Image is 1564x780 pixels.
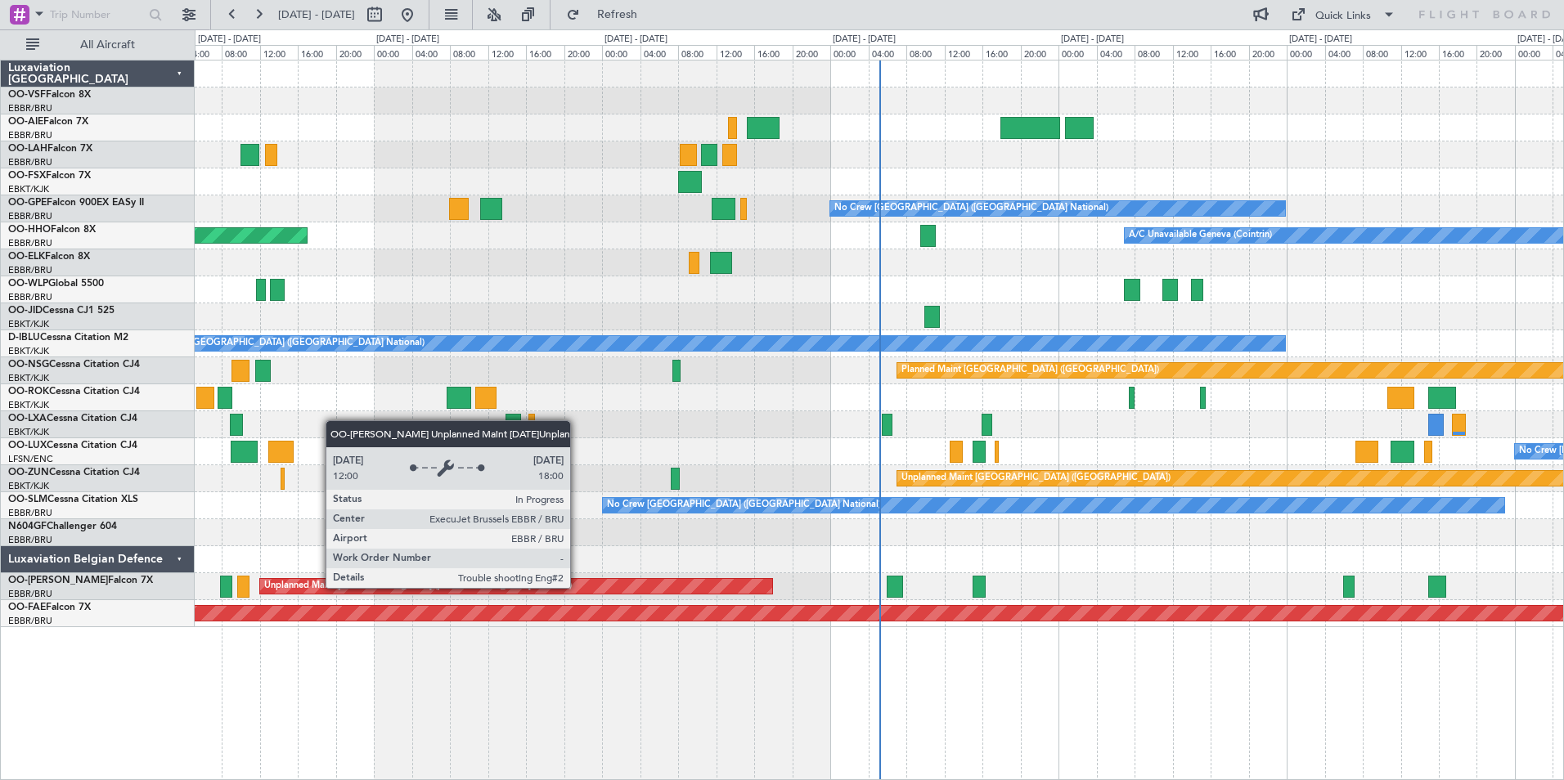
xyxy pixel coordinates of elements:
a: OO-WLPGlobal 5500 [8,279,104,289]
span: OO-ELK [8,252,45,262]
div: [DATE] - [DATE] [604,33,667,47]
span: Refresh [583,9,652,20]
a: OO-GPEFalcon 900EX EASy II [8,198,144,208]
a: OO-SLMCessna Citation XLS [8,495,138,504]
div: [DATE] - [DATE] [833,33,896,47]
div: 08:00 [678,45,716,60]
div: 16:00 [526,45,564,60]
a: EBKT/KJK [8,372,49,384]
div: 16:00 [1439,45,1476,60]
div: 20:00 [564,45,602,60]
span: OO-ZUN [8,468,49,477]
span: OO-[PERSON_NAME] [8,576,108,585]
div: [DATE] - [DATE] [1289,33,1352,47]
span: OO-LXA [8,414,47,424]
span: OO-LAH [8,144,47,154]
div: 12:00 [1173,45,1211,60]
a: EBBR/BRU [8,129,52,141]
div: 16:00 [982,45,1020,60]
div: Quick Links [1315,8,1371,25]
span: OO-ROK [8,387,49,397]
a: EBBR/BRU [8,615,52,627]
button: Quick Links [1283,2,1404,28]
span: D-IBLU [8,333,40,343]
div: No Crew [GEOGRAPHIC_DATA] ([GEOGRAPHIC_DATA] National) [834,196,1108,221]
span: OO-SLM [8,495,47,504]
span: OO-LUX [8,441,47,451]
span: All Aircraft [43,39,173,51]
button: Refresh [559,2,657,28]
div: 16:00 [298,45,335,60]
div: 20:00 [793,45,830,60]
a: EBBR/BRU [8,291,52,303]
a: EBKT/KJK [8,480,49,492]
a: EBBR/BRU [8,588,52,600]
div: 00:00 [374,45,411,60]
a: OO-HHOFalcon 8X [8,225,96,235]
div: No Crew [GEOGRAPHIC_DATA] ([GEOGRAPHIC_DATA] National) [151,331,425,356]
span: OO-JID [8,306,43,316]
a: EBBR/BRU [8,210,52,222]
div: 04:00 [1325,45,1363,60]
div: 08:00 [450,45,488,60]
span: OO-NSG [8,360,49,370]
span: OO-GPE [8,198,47,208]
div: Unplanned Maint [GEOGRAPHIC_DATA] ([GEOGRAPHIC_DATA]) [901,466,1171,491]
a: OO-AIEFalcon 7X [8,117,88,127]
div: 00:00 [1515,45,1553,60]
a: OO-ZUNCessna Citation CJ4 [8,468,140,477]
span: OO-FSX [8,171,46,181]
span: OO-FAE [8,603,46,612]
div: 00:00 [1287,45,1324,60]
div: 12:00 [945,45,982,60]
span: OO-WLP [8,279,48,289]
a: OO-LAHFalcon 7X [8,144,92,154]
span: OO-HHO [8,225,51,235]
div: 04:00 [1097,45,1135,60]
div: 00:00 [830,45,868,60]
div: 08:00 [1363,45,1400,60]
span: N604GF [8,522,47,531]
div: [DATE] - [DATE] [376,33,439,47]
div: A/C Unavailable Geneva (Cointrin) [1129,223,1272,248]
a: OO-[PERSON_NAME]Falcon 7X [8,576,153,585]
a: EBKT/KJK [8,345,49,357]
div: 08:00 [222,45,259,60]
div: No Crew [GEOGRAPHIC_DATA] ([GEOGRAPHIC_DATA] National) [607,493,881,518]
button: All Aircraft [18,32,178,58]
div: 04:00 [184,45,222,60]
a: OO-LUXCessna Citation CJ4 [8,441,137,451]
a: EBBR/BRU [8,102,52,114]
div: 04:00 [412,45,450,60]
div: 08:00 [1135,45,1172,60]
div: 12:00 [260,45,298,60]
a: N604GFChallenger 604 [8,522,117,531]
div: 12:00 [717,45,754,60]
a: LFSN/ENC [8,453,53,465]
a: EBKT/KJK [8,399,49,411]
div: 04:00 [869,45,906,60]
div: 00:00 [602,45,640,60]
div: 16:00 [1211,45,1248,60]
div: 04:00 [640,45,678,60]
a: EBKT/KJK [8,183,49,195]
a: OO-FAEFalcon 7X [8,603,91,612]
span: [DATE] - [DATE] [278,7,355,22]
div: Planned Maint [GEOGRAPHIC_DATA] ([GEOGRAPHIC_DATA]) [901,358,1159,383]
div: [DATE] - [DATE] [198,33,261,47]
a: OO-LXACessna Citation CJ4 [8,414,137,424]
div: 20:00 [1021,45,1058,60]
a: OO-NSGCessna Citation CJ4 [8,360,140,370]
a: EBBR/BRU [8,264,52,276]
span: OO-AIE [8,117,43,127]
div: 08:00 [906,45,944,60]
a: OO-FSXFalcon 7X [8,171,91,181]
span: OO-VSF [8,90,46,100]
a: OO-JIDCessna CJ1 525 [8,306,115,316]
a: EBBR/BRU [8,156,52,168]
a: EBKT/KJK [8,426,49,438]
a: OO-ELKFalcon 8X [8,252,90,262]
div: 12:00 [1401,45,1439,60]
div: Unplanned Maint [GEOGRAPHIC_DATA] ([GEOGRAPHIC_DATA] National) [264,574,572,598]
div: 20:00 [1476,45,1514,60]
